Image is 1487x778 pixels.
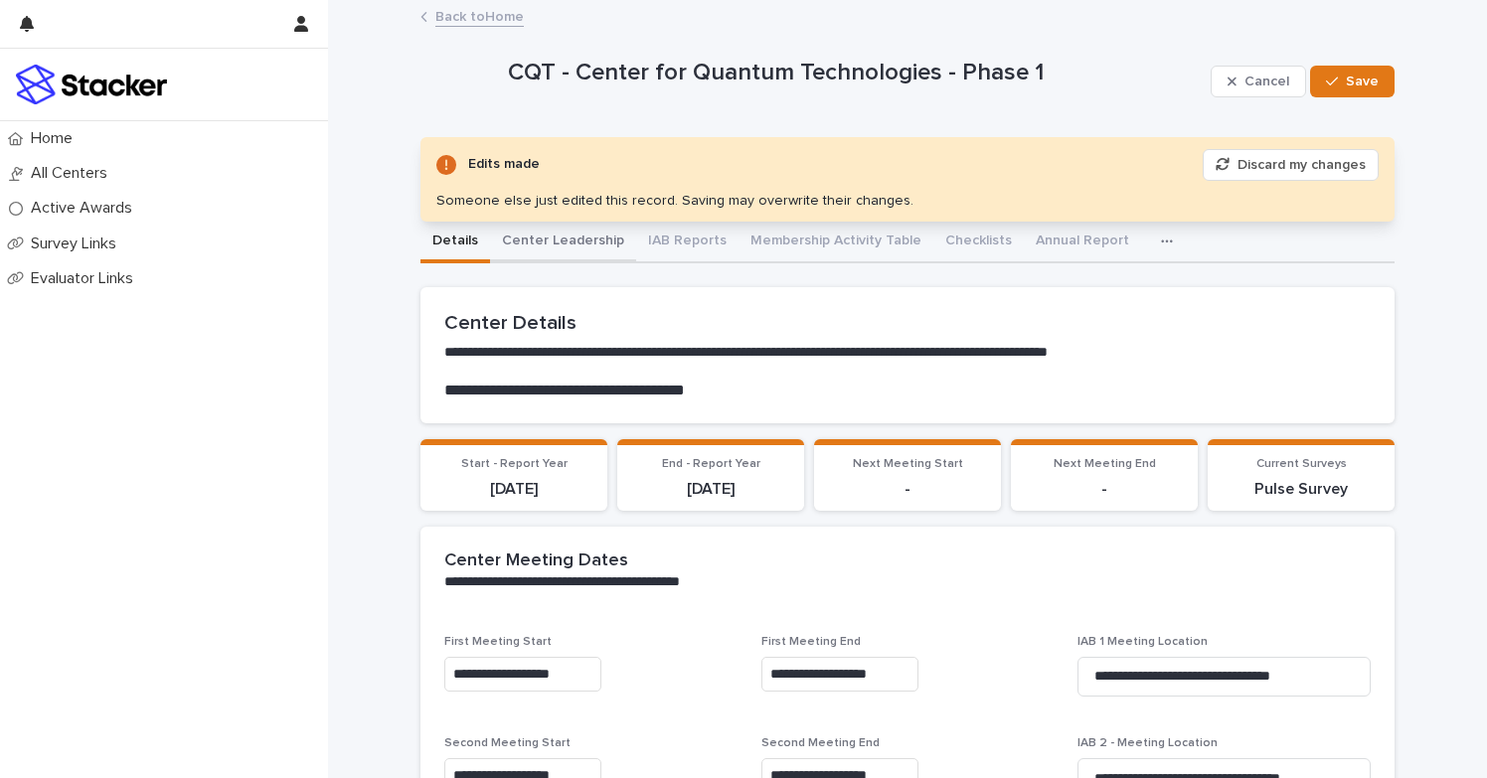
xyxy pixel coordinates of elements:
button: Details [420,222,490,263]
button: IAB Reports [636,222,739,263]
p: Survey Links [23,234,132,253]
p: CQT - Center for Quantum Technologies - Phase 1 [508,59,1203,87]
span: Current Surveys [1256,458,1347,470]
span: Save [1346,75,1379,88]
button: Save [1310,66,1395,97]
p: - [826,480,989,499]
button: Membership Activity Table [739,222,933,263]
div: Edits made [468,152,540,177]
p: All Centers [23,164,123,183]
span: Second Meeting End [761,737,880,749]
span: IAB 2 - Meeting Location [1077,737,1218,749]
span: Start - Report Year [461,458,568,470]
p: Pulse Survey [1220,480,1383,499]
h2: Center Details [444,311,1371,335]
p: - [1023,480,1186,499]
button: Center Leadership [490,222,636,263]
span: Second Meeting Start [444,737,571,749]
h2: Center Meeting Dates [444,550,628,572]
button: Cancel [1211,66,1306,97]
p: Evaluator Links [23,269,149,288]
span: End - Report Year [662,458,760,470]
span: Next Meeting End [1054,458,1156,470]
button: Annual Report [1024,222,1141,263]
button: Checklists [933,222,1024,263]
span: IAB 1 Meeting Location [1077,636,1208,648]
p: Active Awards [23,199,148,218]
span: Cancel [1244,75,1289,88]
button: Discard my changes [1203,149,1379,181]
span: Next Meeting Start [853,458,963,470]
a: Back toHome [435,4,524,27]
p: [DATE] [432,480,595,499]
span: First Meeting Start [444,636,552,648]
img: stacker-logo-colour.png [16,65,167,104]
span: First Meeting End [761,636,861,648]
div: Someone else just edited this record. Saving may overwrite their changes. [436,193,913,210]
p: Home [23,129,88,148]
p: [DATE] [629,480,792,499]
